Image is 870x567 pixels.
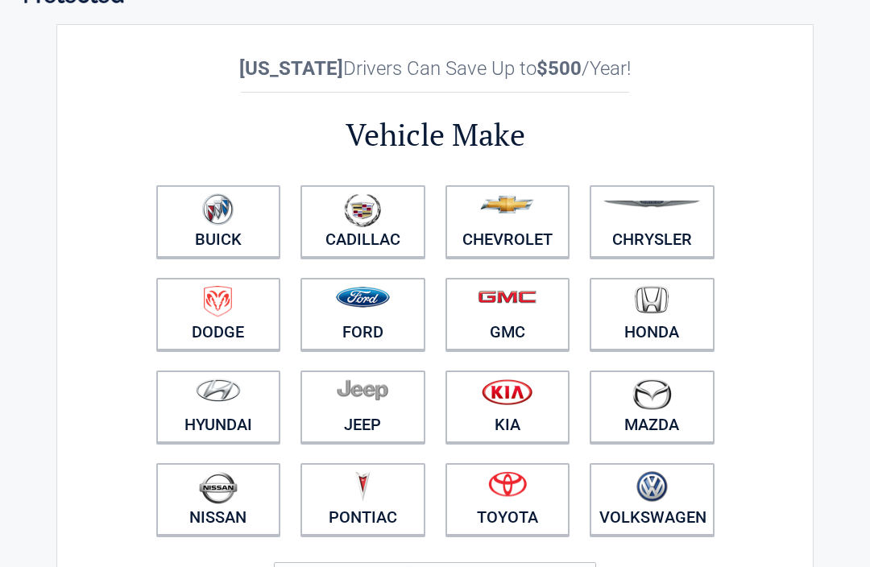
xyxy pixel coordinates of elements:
a: Mazda [590,370,715,443]
img: pontiac [354,471,371,502]
a: GMC [445,278,570,350]
a: Cadillac [300,185,425,258]
img: jeep [337,379,388,401]
a: Buick [156,185,281,258]
img: cadillac [344,193,381,227]
img: kia [482,379,532,405]
img: nissan [199,471,238,504]
a: Chrysler [590,185,715,258]
img: toyota [488,471,527,497]
a: Volkswagen [590,463,715,536]
img: hyundai [196,379,241,402]
img: gmc [478,290,536,304]
h2: Drivers Can Save Up to /Year [146,57,724,80]
a: Kia [445,370,570,443]
b: [US_STATE] [239,57,343,80]
a: Dodge [156,278,281,350]
img: chevrolet [480,196,534,213]
a: Chevrolet [445,185,570,258]
img: ford [336,287,390,308]
a: Ford [300,278,425,350]
h2: Vehicle Make [146,114,724,155]
img: mazda [632,379,672,410]
a: Jeep [300,370,425,443]
a: Toyota [445,463,570,536]
img: chrysler [603,201,701,208]
b: $500 [536,57,582,80]
a: Nissan [156,463,281,536]
img: honda [635,286,669,314]
a: Pontiac [300,463,425,536]
a: Hyundai [156,370,281,443]
img: volkswagen [636,471,668,503]
a: Honda [590,278,715,350]
img: buick [202,193,234,226]
img: dodge [204,286,232,317]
